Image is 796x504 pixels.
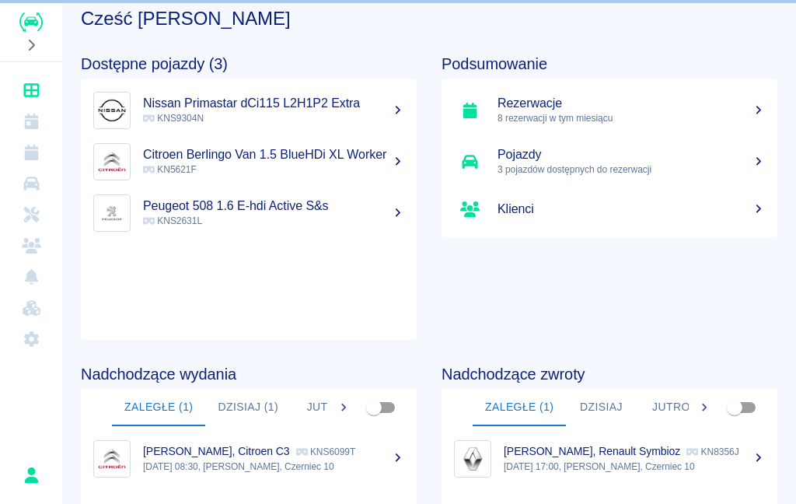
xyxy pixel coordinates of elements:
img: Image [97,147,127,177]
a: ImagePeugeot 508 1.6 E-hdi Active S&s KNS2631L [81,187,417,239]
p: KN8356J [686,446,738,457]
a: Kalendarz [6,106,56,137]
a: ImageCitroen Berlingo Van 1.5 BlueHDi XL Worker KN5621F [81,136,417,187]
img: Renthelp [19,12,43,32]
a: Image[PERSON_NAME], Citroen C3 KNS6099T[DATE] 08:30, [PERSON_NAME], Czerniec 10 [81,432,417,485]
p: [DATE] 17:00, [PERSON_NAME], Czerniec 10 [504,460,765,474]
p: KNS6099T [296,446,356,457]
p: [PERSON_NAME], Renault Symbioz [504,445,680,457]
h5: Nissan Primastar dCi115 L2H1P2 Extra [143,96,404,111]
button: Rozwiń nawigację [19,35,43,55]
h5: Pojazdy [497,147,765,163]
p: 8 rezerwacji w tym miesiącu [497,111,765,125]
h5: Klienci [497,201,765,217]
a: ImageNissan Primastar dCi115 L2H1P2 Extra KNS9304N [81,85,417,136]
h4: Nadchodzące zwroty [442,365,777,383]
span: Pokaż przypisane tylko do mnie [359,393,389,422]
button: Dzisiaj [566,389,636,426]
a: Widget WWW [6,292,56,324]
a: Ustawienia [6,324,56,355]
a: Rezerwacje [6,137,56,168]
p: 3 pojazdów dostępnych do rezerwacji [497,163,765,177]
h5: Peugeot 508 1.6 E-hdi Active S&s [143,198,404,214]
a: Powiadomienia [6,261,56,292]
button: Zaległe (1) [112,389,205,426]
a: Dashboard [6,75,56,106]
span: KN5621F [143,164,197,175]
button: Zaległe (1) [473,389,566,426]
span: KNS9304N [143,113,204,124]
a: Serwisy [6,199,56,230]
img: Image [97,444,127,474]
img: Image [97,198,127,228]
h5: Citroen Berlingo Van 1.5 BlueHDi XL Worker [143,147,404,163]
h4: Podsumowanie [442,54,777,73]
h4: Dostępne pojazdy (3) [81,54,417,73]
a: Rezerwacje8 rezerwacji w tym miesiącu [442,85,777,136]
a: Pojazdy3 pojazdów dostępnych do rezerwacji [442,136,777,187]
p: [PERSON_NAME], Citroen C3 [143,445,290,457]
button: Dzisiaj (1) [205,389,291,426]
img: Image [97,96,127,125]
a: Klienci [6,230,56,261]
p: [DATE] 08:30, [PERSON_NAME], Czerniec 10 [143,460,404,474]
h3: Cześć [PERSON_NAME] [81,8,777,30]
button: Karol Klag [15,459,47,492]
a: Flota [6,168,56,199]
span: KNS2631L [143,215,202,226]
button: Jutro [291,389,361,426]
h5: Rezerwacje [497,96,765,111]
button: Jutro [636,389,706,426]
h4: Nadchodzące wydania [81,365,417,383]
img: Image [458,444,487,474]
span: Pokaż przypisane tylko do mnie [720,393,749,422]
a: Klienci [442,187,777,231]
a: Image[PERSON_NAME], Renault Symbioz KN8356J[DATE] 17:00, [PERSON_NAME], Czerniec 10 [442,432,777,485]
